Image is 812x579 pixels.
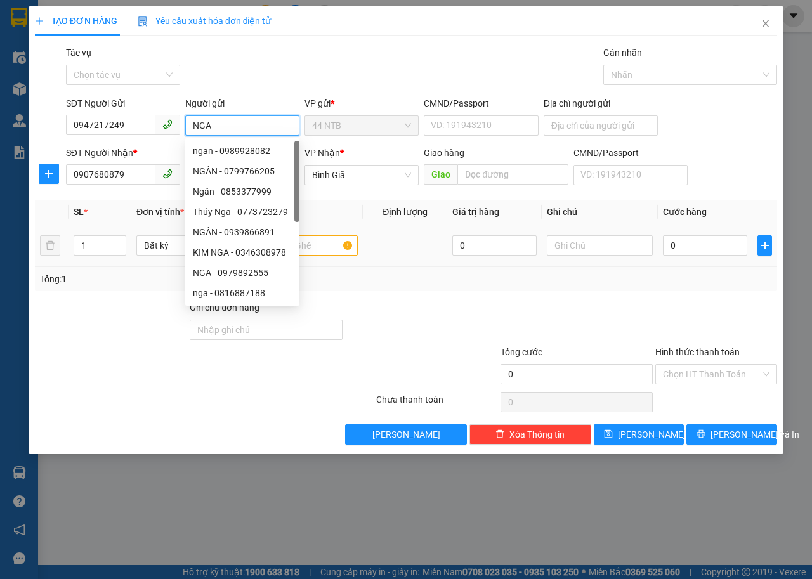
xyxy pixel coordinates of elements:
span: save [604,429,613,439]
div: NGÂN - 0799766205 [193,164,292,178]
div: NGA - 0979892555 [185,263,299,283]
img: icon [138,16,148,27]
span: phone [162,119,173,129]
span: [PERSON_NAME] [372,427,440,441]
div: Chưa thanh toán [375,393,499,415]
span: plus [758,240,771,250]
th: Ghi chú [542,200,658,224]
div: nga - 0816887188 [193,286,292,300]
div: Địa chỉ người gửi [544,96,658,110]
button: [PERSON_NAME] [345,424,467,445]
span: plus [35,16,44,25]
span: [PERSON_NAME] [618,427,686,441]
span: SL [74,207,84,217]
button: deleteXóa Thông tin [469,424,591,445]
span: close [761,18,771,29]
span: delete [495,429,504,439]
div: SĐT Người Gửi [66,96,180,110]
div: NGÂN - 0939866891 [185,222,299,242]
span: [PERSON_NAME] và In [710,427,799,441]
button: delete [40,235,60,256]
input: Địa chỉ của người gửi [544,115,658,136]
button: printer[PERSON_NAME] và In [686,424,777,445]
label: Hình thức thanh toán [655,347,740,357]
div: NGA - 0979892555 [193,266,292,280]
span: printer [697,429,705,439]
div: Ngân - 0853377999 [185,181,299,202]
div: Thúy Nga - 0773723279 [193,205,292,219]
input: 0 [452,235,537,256]
div: NGÂN - 0939866891 [193,225,292,239]
span: Bình Giã [312,166,411,185]
label: Ghi chú đơn hàng [190,303,259,313]
div: nga - 0816887188 [185,283,299,303]
button: plus [39,164,59,184]
span: 44 NTB [312,116,411,135]
div: SĐT Người Nhận [66,146,180,160]
span: Định lượng [383,207,428,217]
label: Gán nhãn [603,48,642,58]
button: save[PERSON_NAME] [594,424,684,445]
span: Bất kỳ [144,236,235,255]
div: KIM NGA - 0346308978 [193,245,292,259]
button: Close [748,6,783,42]
div: ngan - 0989928082 [185,141,299,161]
span: Giao hàng [424,148,464,158]
span: phone [162,169,173,179]
input: Ghi chú đơn hàng [190,320,343,340]
span: Đơn vị tính [136,207,184,217]
div: Người gửi [185,96,299,110]
div: CMND/Passport [424,96,538,110]
span: Tổng cước [501,347,542,357]
div: VP gửi [304,96,419,110]
button: plus [757,235,772,256]
div: Ngân - 0853377999 [193,185,292,198]
span: Yêu cầu xuất hóa đơn điện tử [138,16,272,26]
div: Thúy Nga - 0773723279 [185,202,299,222]
span: VP Nhận [304,148,340,158]
div: ngan - 0989928082 [193,144,292,158]
span: TẠO ĐƠN HÀNG [35,16,117,26]
div: CMND/Passport [573,146,688,160]
span: Giao [424,164,457,185]
div: NGÂN - 0799766205 [185,161,299,181]
input: VD: Bàn, Ghế [252,235,358,256]
span: plus [39,169,58,179]
div: KIM NGA - 0346308978 [185,242,299,263]
label: Tác vụ [66,48,91,58]
div: Tổng: 1 [40,272,315,286]
span: Xóa Thông tin [509,427,565,441]
input: Ghi Chú [547,235,653,256]
span: Giá trị hàng [452,207,499,217]
input: Dọc đường [457,164,568,185]
span: Cước hàng [663,207,707,217]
